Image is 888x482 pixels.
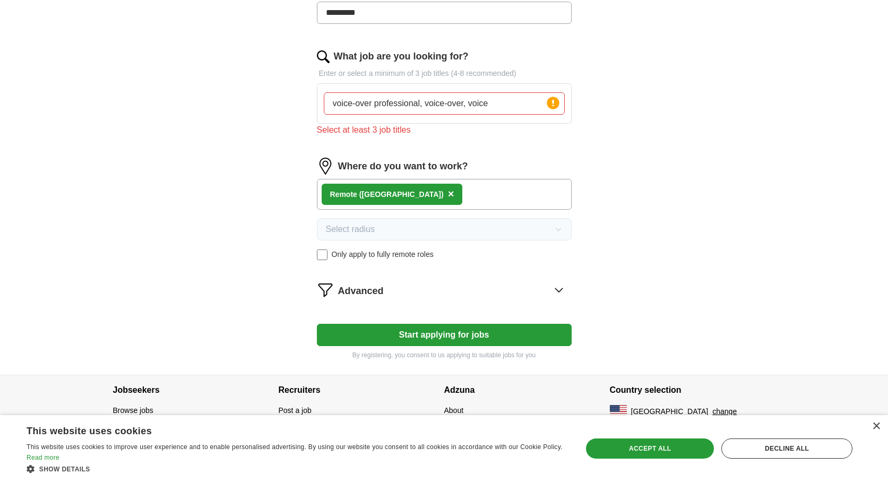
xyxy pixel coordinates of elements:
[721,438,852,459] div: Decline all
[27,454,59,461] a: Read more, opens a new window
[610,375,775,405] h4: Country selection
[324,92,565,115] input: Type a job title and press enter
[317,324,572,346] button: Start applying for jobs
[317,124,572,136] div: Select at least 3 job titles
[317,281,334,298] img: filter
[631,406,709,417] span: [GEOGRAPHIC_DATA]
[317,68,572,79] p: Enter or select a minimum of 3 job titles (4-8 recommended)
[39,466,90,473] span: Show details
[113,406,153,415] a: Browse jobs
[448,186,454,202] button: ×
[334,49,469,64] label: What job are you looking for?
[444,406,464,415] a: About
[27,443,563,451] span: This website uses cookies to improve user experience and to enable personalised advertising. By u...
[27,463,566,474] div: Show details
[317,50,330,63] img: search.png
[317,350,572,360] p: By registering, you consent to us applying to suitable jobs for you
[338,159,468,174] label: Where do you want to work?
[317,249,327,260] input: Only apply to fully remote roles
[586,438,714,459] div: Accept all
[330,189,444,200] div: Remote ([GEOGRAPHIC_DATA])
[448,188,454,200] span: ×
[317,158,334,175] img: location.png
[712,406,737,417] button: change
[317,218,572,240] button: Select radius
[872,423,880,431] div: Close
[326,223,375,236] span: Select radius
[279,406,312,415] a: Post a job
[332,249,434,260] span: Only apply to fully remote roles
[610,405,627,418] img: US flag
[27,421,539,437] div: This website uses cookies
[338,284,384,298] span: Advanced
